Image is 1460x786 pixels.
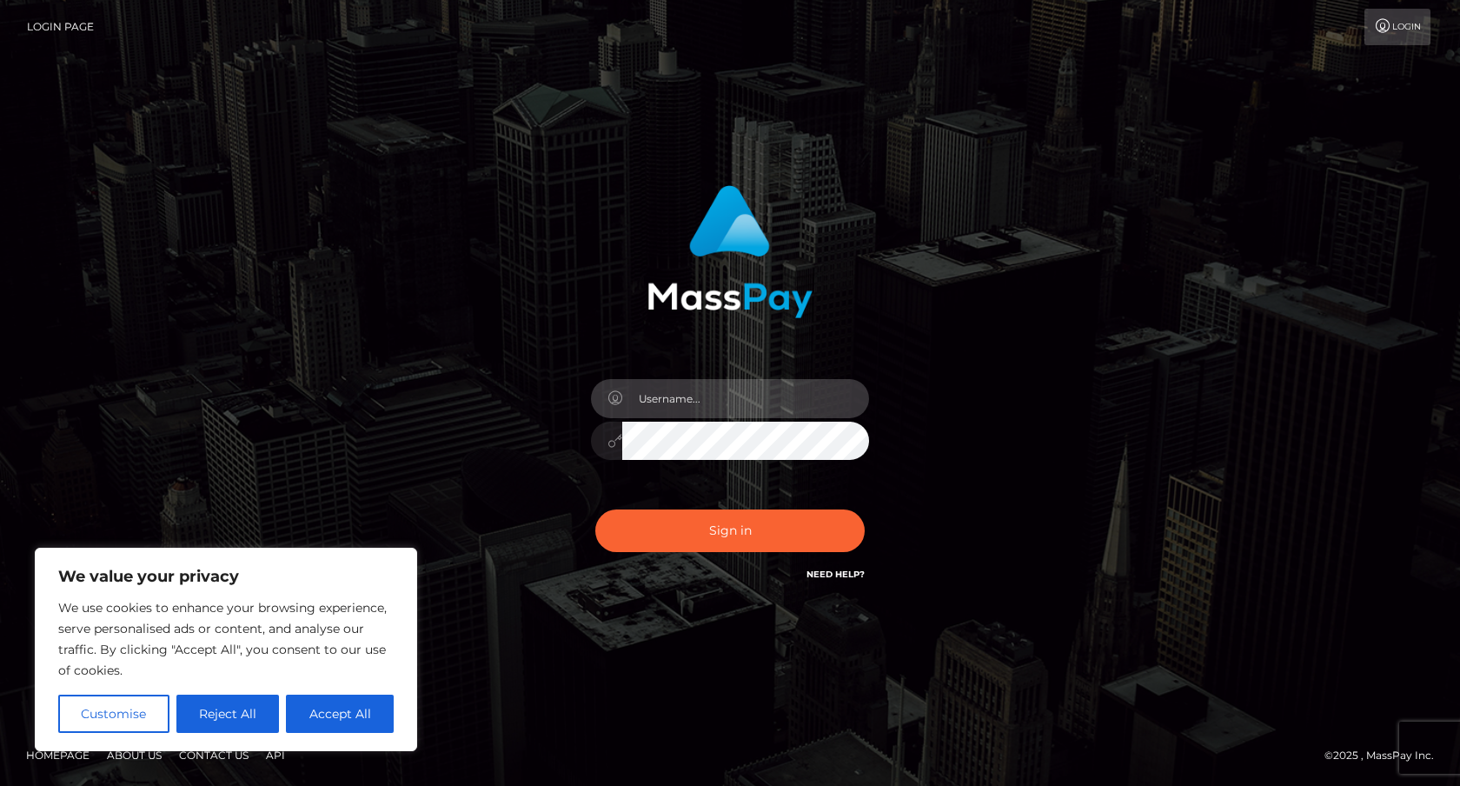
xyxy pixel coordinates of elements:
[35,548,417,751] div: We value your privacy
[1364,9,1430,45] a: Login
[259,742,292,769] a: API
[27,9,94,45] a: Login Page
[1324,746,1447,765] div: © 2025 , MassPay Inc.
[286,695,394,733] button: Accept All
[58,566,394,587] p: We value your privacy
[58,597,394,681] p: We use cookies to enhance your browsing experience, serve personalised ads or content, and analys...
[622,379,869,418] input: Username...
[58,695,169,733] button: Customise
[806,569,865,580] a: Need Help?
[595,510,865,552] button: Sign in
[647,185,813,318] img: MassPay Login
[176,695,280,733] button: Reject All
[100,742,169,769] a: About Us
[172,742,255,769] a: Contact Us
[19,742,96,769] a: Homepage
